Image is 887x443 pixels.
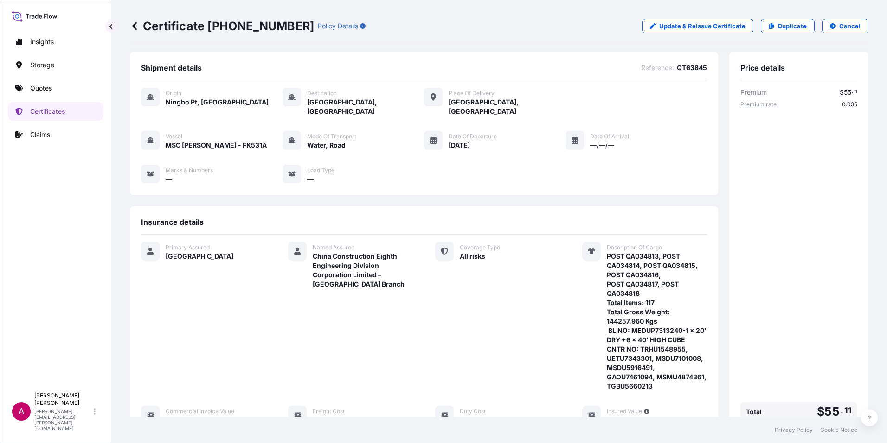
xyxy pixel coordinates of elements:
span: Insured Value [607,408,642,415]
a: Certificates [8,102,103,121]
span: Origin [166,90,181,97]
span: 11 [854,90,857,93]
span: Date of Arrival [590,133,629,140]
span: 55 [844,89,851,96]
span: $ [817,406,824,417]
span: $ [840,89,844,96]
a: Insights [8,33,103,51]
span: — [313,416,319,425]
span: Duty Cost [460,408,486,415]
span: POST QA034813, POST QA034814, POST QA034815, POST QA034816, POST QA034817, POST QA034818 Total It... [607,252,707,391]
p: Duplicate [778,21,807,31]
span: Freight Cost [313,408,345,415]
span: Price details [740,63,785,72]
a: Claims [8,125,103,144]
span: [GEOGRAPHIC_DATA], [GEOGRAPHIC_DATA] [449,98,566,116]
span: QT63845 [677,63,707,72]
p: Update & Reissue Certificate [659,21,746,31]
span: . [841,408,843,413]
span: Total [746,407,762,417]
span: 0.035 [842,101,857,108]
span: Marks & Numbers [166,167,213,174]
button: Cancel [822,19,868,33]
span: Commercial Invoice Value [166,408,234,415]
a: Cookie Notice [820,426,857,434]
span: Water, Road [307,141,346,150]
span: Primary Assured [166,244,210,251]
a: Privacy Policy [775,426,813,434]
a: Duplicate [761,19,815,33]
span: Insurance details [141,217,204,227]
span: Mode of Transport [307,133,356,140]
span: Premium [740,88,767,97]
span: China Construction Eighth Engineering Division Corporation Limited – [GEOGRAPHIC_DATA] Branch [313,252,413,289]
span: [GEOGRAPHIC_DATA] [166,252,233,261]
span: Shipment details [141,63,202,72]
span: [DATE] [449,141,470,150]
span: —/—/— [590,141,614,150]
p: Storage [30,60,54,70]
p: Certificate [PHONE_NUMBER] [130,19,314,33]
span: — [460,416,466,425]
span: Description Of Cargo [607,244,662,251]
span: Destination [307,90,337,97]
span: Load Type [307,167,334,174]
span: MSC [PERSON_NAME] - FK531A [166,141,267,150]
span: Coverage Type [460,244,500,251]
p: [PERSON_NAME][EMAIL_ADDRESS][PERSON_NAME][DOMAIN_NAME] [34,409,92,431]
span: 11 [844,408,852,413]
span: Premium rate [740,101,777,108]
p: Claims [30,130,50,139]
a: Update & Reissue Certificate [642,19,753,33]
p: Insights [30,37,54,46]
p: [PERSON_NAME] [PERSON_NAME] [34,392,92,407]
span: [GEOGRAPHIC_DATA], [GEOGRAPHIC_DATA] [307,98,424,116]
p: Cancel [839,21,861,31]
span: Vessel [166,133,182,140]
span: All risks [460,252,485,261]
span: 55 [824,406,839,417]
span: . [852,90,853,93]
span: Named Assured [313,244,354,251]
p: Policy Details [318,21,358,31]
span: Ningbo Pt, [GEOGRAPHIC_DATA] [166,98,269,107]
a: Quotes [8,79,103,98]
a: Storage [8,56,103,74]
span: Place of Delivery [449,90,495,97]
span: Date of Departure [449,133,497,140]
span: A [19,407,24,416]
span: — [307,175,314,184]
span: Reference : [641,63,674,72]
span: — [166,175,172,184]
p: Certificates [30,107,65,116]
p: Quotes [30,84,52,93]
